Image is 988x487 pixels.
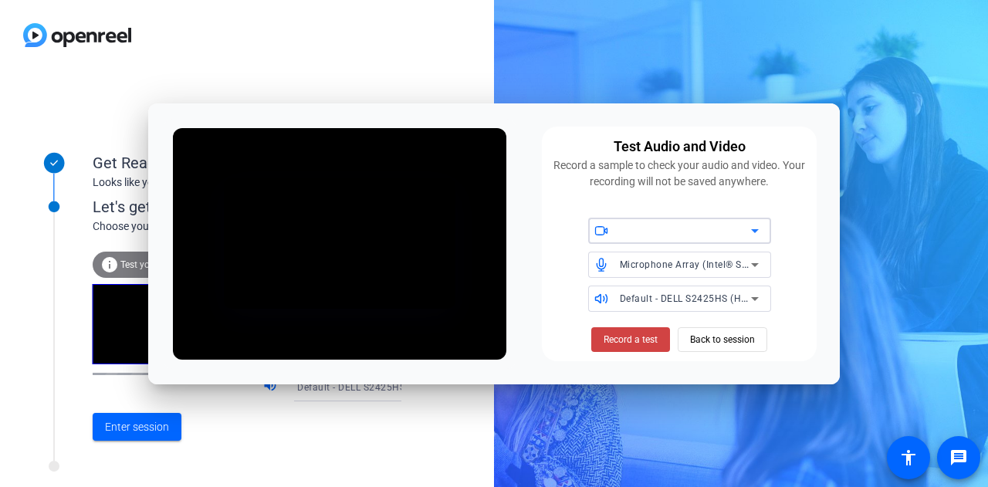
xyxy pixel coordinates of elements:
[678,327,767,352] button: Back to session
[93,151,401,174] div: Get Ready!
[93,218,433,235] div: Choose your settings
[93,195,433,218] div: Let's get connected.
[100,255,119,274] mat-icon: info
[105,419,169,435] span: Enter session
[690,325,755,354] span: Back to session
[262,377,281,396] mat-icon: volume_up
[604,333,658,347] span: Record a test
[899,448,918,467] mat-icon: accessibility
[620,258,962,270] span: Microphone Array (Intel® Smart Sound Technology for Digital Microphones)
[620,292,891,304] span: Default - DELL S2425HS (HD Audio Driver for Display Audio)
[120,259,228,270] span: Test your audio and video
[591,327,670,352] button: Record a test
[551,157,807,190] div: Record a sample to check your audio and video. Your recording will not be saved anywhere.
[614,136,746,157] div: Test Audio and Video
[949,448,968,467] mat-icon: message
[93,174,401,191] div: Looks like you've been invited to join
[297,380,568,393] span: Default - DELL S2425HS (HD Audio Driver for Display Audio)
